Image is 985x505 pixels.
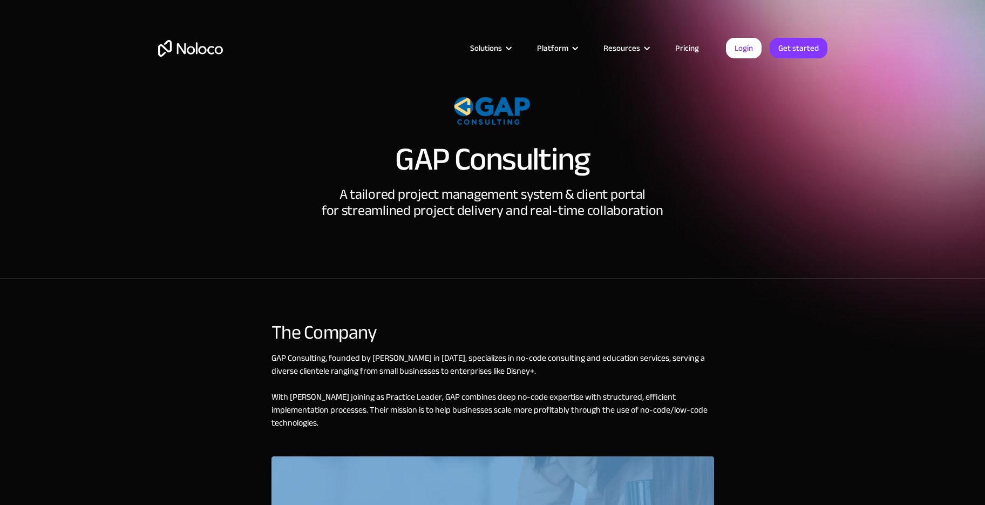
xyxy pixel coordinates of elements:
div: A tailored project management system & client portal for streamlined project delivery and real-ti... [322,186,663,219]
a: Pricing [662,41,712,55]
div: Solutions [457,41,524,55]
div: The Company [271,322,714,344]
h1: GAP Consulting [395,143,589,176]
div: Resources [603,41,640,55]
div: , founded by [PERSON_NAME] in [DATE], specializes in no-code consulting and education services, s... [271,352,714,456]
div: Solutions [470,41,502,55]
div: Resources [590,41,662,55]
div: Platform [537,41,568,55]
a: home [158,40,223,57]
a: Login [726,38,762,58]
a: Get started [770,38,827,58]
a: GAP Consulting [271,350,325,366]
div: Platform [524,41,590,55]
